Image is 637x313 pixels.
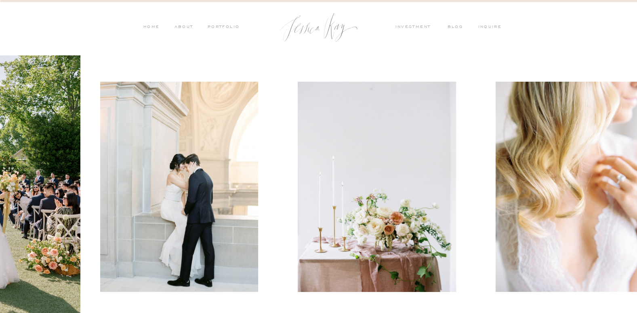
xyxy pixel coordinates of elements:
a: HOME [143,24,160,31]
a: investment [395,24,435,31]
a: blog [448,24,469,31]
img: Beautifully arranged flowers in lush centerpieces adorning the tables at a wedding reception in a... [298,82,456,292]
a: ABOUT [172,24,193,31]
img: A romantic moment of a couple sitting on the ledge inside San Francisco City Hall, sharing an int... [100,82,258,292]
a: inquire [478,24,506,31]
a: PORTFOLIO [206,24,240,31]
